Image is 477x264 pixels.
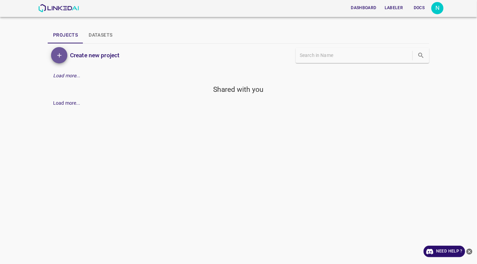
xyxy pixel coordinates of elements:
button: search [414,48,428,62]
h5: Shared with you [48,85,429,94]
button: Open settings [431,2,444,14]
img: LinkedAI [38,4,79,12]
a: Create new project [67,50,119,60]
a: Docs [407,1,431,15]
em: Load more... [53,73,81,78]
a: Need Help ? [424,246,465,257]
button: close-help [465,246,474,257]
button: Docs [408,2,430,14]
input: Search in Name [300,50,411,60]
button: Add [51,47,67,63]
button: Labeler [382,2,406,14]
button: Datasets [83,27,118,43]
a: Dashboard [347,1,381,15]
div: N [431,2,444,14]
div: Load more... [48,69,429,82]
a: Labeler [381,1,407,15]
h6: Create new project [70,50,119,60]
div: Load more... [53,100,81,107]
button: Projects [48,27,83,43]
button: Dashboard [348,2,379,14]
div: Load more... [48,97,429,109]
